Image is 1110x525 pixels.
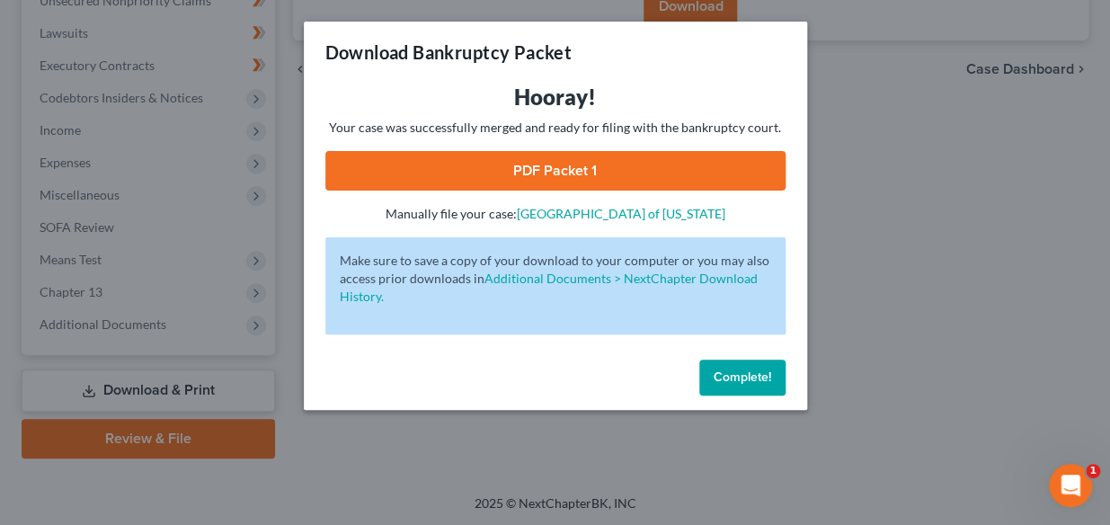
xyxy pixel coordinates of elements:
button: Complete! [699,360,786,396]
iframe: Intercom live chat [1049,464,1092,507]
a: Additional Documents > NextChapter Download History. [340,271,758,304]
span: 1 [1086,464,1100,478]
a: [GEOGRAPHIC_DATA] of [US_STATE] [517,206,725,221]
a: PDF Packet 1 [325,151,786,191]
p: Your case was successfully merged and ready for filing with the bankruptcy court. [325,119,786,137]
p: Make sure to save a copy of your download to your computer or you may also access prior downloads in [340,252,771,306]
span: Complete! [714,369,771,385]
p: Manually file your case: [325,205,786,223]
h3: Download Bankruptcy Packet [325,40,572,65]
h3: Hooray! [325,83,786,111]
